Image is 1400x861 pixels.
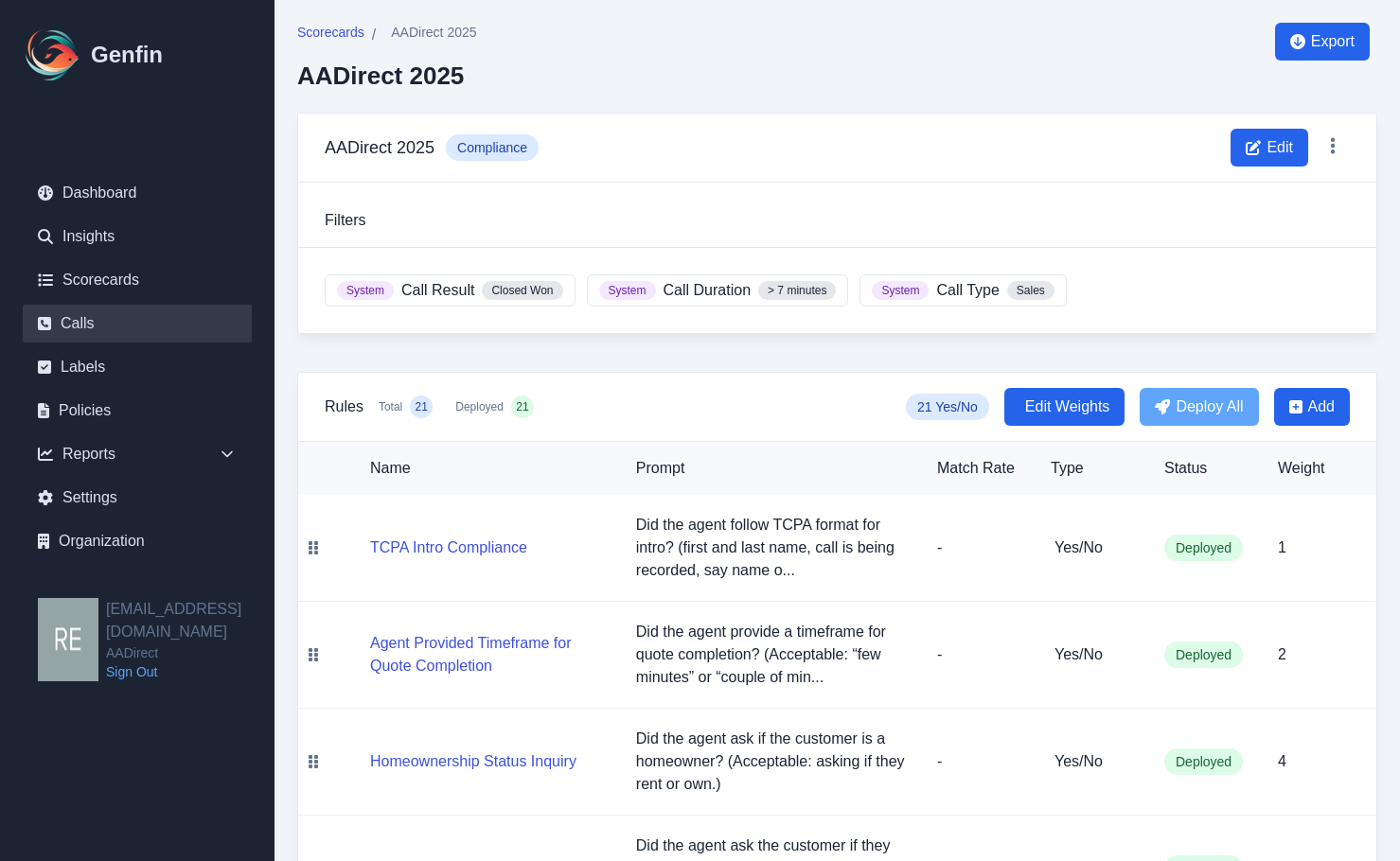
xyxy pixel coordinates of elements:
span: Closed Won [482,281,562,300]
p: - [937,643,1020,666]
span: AADirect [106,643,275,662]
button: Add [1274,388,1350,426]
th: Name [328,442,621,495]
span: Deployed [1164,748,1243,775]
span: Export [1311,30,1355,53]
th: Type [1036,442,1149,495]
h5: Yes/No [1054,643,1134,666]
th: Match Rate [922,442,1036,495]
span: 4 [1278,753,1286,769]
span: Add [1308,395,1335,418]
a: Calls [23,305,252,343]
a: Dashboard [23,174,252,212]
span: Edit Weights [1025,395,1110,418]
h2: [EMAIL_ADDRESS][DOMAIN_NAME] [106,598,275,643]
p: - [937,536,1020,559]
button: Edit [1231,129,1308,167]
a: Policies [23,392,252,430]
h1: Genfin [91,40,163,70]
span: Deploy All [1176,395,1243,418]
h5: Yes/No [1054,536,1134,559]
span: Call Duration [664,279,751,302]
span: 21 Yes/No [906,394,989,420]
button: TCPA Intro Compliance [370,536,527,559]
h2: AADirect 2025 [297,61,477,90]
p: Did the agent ask if the customer is a homeowner? (Acceptable: asking if they rent or own.) [636,728,907,796]
img: Logo [23,25,83,85]
span: Compliance [446,134,539,161]
a: Organization [23,522,252,560]
a: Scorecards [23,261,252,299]
a: Insights [23,218,252,255]
th: Status [1149,442,1263,495]
button: Deploy All [1140,388,1258,426]
a: Scorecards [297,23,364,46]
h3: Filters [325,209,1350,232]
a: TCPA Intro Compliance [370,539,527,555]
span: Call Result [401,279,474,302]
span: Scorecards [297,23,364,42]
span: 1 [1278,539,1286,555]
h3: Rules [325,395,363,418]
p: - [937,750,1020,773]
span: > 7 minutes [758,281,836,300]
span: 21 [516,399,528,414]
a: Sign Out [106,662,275,681]
span: Edit [1267,136,1293,159]
span: Deployed [1164,535,1243,561]
button: Export [1275,23,1370,61]
span: Total [379,399,402,414]
span: Deployed [455,399,504,414]
a: Labels [23,348,252,386]
h5: Yes/No [1054,750,1134,773]
th: Prompt [621,442,922,495]
p: Did the agent follow TCPA format for intro? (first and last name, call is being recorded, say nam... [636,514,907,582]
span: Deployed [1164,641,1243,668]
p: Did the agent provide a timeframe for quote completion? (Acceptable: “few minutes” or “couple of ... [636,621,907,689]
span: 2 [1278,646,1286,662]
span: Call Type [936,279,999,302]
span: / [372,24,376,46]
a: Agent Provided Timeframe for Quote Completion [370,658,606,674]
th: Weight [1263,442,1376,495]
div: Reports [23,435,252,473]
img: resqueda@aadirect.com [38,598,98,681]
span: System [599,281,656,300]
a: Homeownership Status Inquiry [370,753,576,769]
span: System [872,281,929,300]
button: Homeownership Status Inquiry [370,750,576,773]
h3: AADirect 2025 [325,134,434,161]
button: Edit Weights [1004,388,1125,426]
span: Sales [1007,281,1054,300]
button: Agent Provided Timeframe for Quote Completion [370,632,606,677]
a: Settings [23,479,252,517]
span: AADirect 2025 [391,23,476,42]
span: 21 [416,399,428,414]
span: System [337,281,394,300]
